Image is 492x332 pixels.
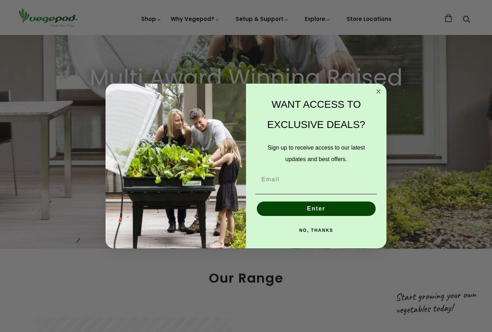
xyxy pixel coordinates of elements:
span: WANT ACCESS TO EXCLUSIVE DEALS? [267,99,365,130]
img: e9d03583-1bb1-490f-ad29-36751b3212ff.jpeg [106,84,246,248]
button: Close dialog [374,87,383,96]
button: NO, THANKS [255,223,377,238]
button: Enter [257,202,376,216]
input: Email [255,172,377,187]
span: Sign up to receive access to our latest updates and best offers. [268,145,365,162]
